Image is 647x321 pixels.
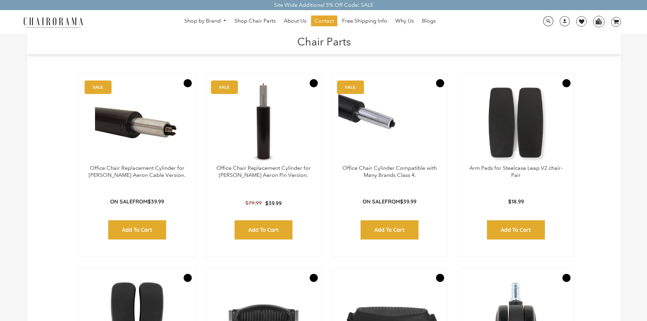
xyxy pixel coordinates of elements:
[181,16,230,26] a: Shop by Brand
[339,15,391,26] a: Free Shipping Info
[86,81,188,165] img: Office Chair Replacement Cylinder for Herman Miller Aeron Cable Version. - chairorama
[338,81,441,165] a: Office Chair Cylinder Compatible with Many Brands Class 4. - chairorama Office Chair Cylinder Com...
[419,15,439,26] a: Blogs
[184,79,192,87] button: Add to Wishlist
[392,15,417,26] a: Why Us
[436,274,444,282] button: Add to Wishlist
[245,200,262,206] span: $79.99
[20,16,87,28] img: chairorama
[311,15,337,26] a: Contact
[116,15,505,28] nav: DesktopNavigation
[212,81,315,165] img: Office Chair Replacement Cylinder for Herman Miller Aeron Pin Version. - chairorama
[93,85,103,89] text: SALE
[395,18,414,25] span: Why Us
[231,15,279,26] a: Shop Chair Parts
[361,220,419,239] input: Add to Cart
[212,81,315,165] a: Office Chair Replacement Cylinder for Herman Miller Aeron Pin Version. - chairorama Office Chair ...
[400,198,417,205] span: $39.99
[338,81,441,165] img: Office Chair Cylinder Compatible with Many Brands Class 4. - chairorama
[235,18,276,25] span: Shop Chair Parts
[280,15,310,26] a: About Us
[593,16,604,26] img: WhatsApp_Image_2024-07-12_at_16.23.01.webp
[86,81,188,165] a: Office Chair Replacement Cylinder for Herman Miller Aeron Cable Version. - chairorama Office Chai...
[342,18,387,25] span: Free Shipping Info
[363,198,417,205] p: from
[89,165,185,178] a: Office Chair Replacement Cylinder for [PERSON_NAME] Aeron Cable Version.
[219,85,229,89] text: SALE
[508,198,524,205] span: $18.99
[108,220,166,239] input: Add to Cart
[184,274,192,282] button: Add to Wishlist
[345,85,356,89] text: SALE
[314,18,334,25] span: Contact
[34,34,614,48] h1: Chair Parts
[469,165,562,178] a: Arm Pads for Steelcase Leap V2 chair- Pair
[487,220,545,239] input: Add to Cart
[310,274,318,282] button: Add to Wishlist
[235,220,292,239] input: Add to Cart
[216,165,311,178] a: Office Chair Replacement Cylinder for [PERSON_NAME] Aeron Pin Version.
[342,165,437,178] a: Office Chair Cylinder Compatible with Many Brands Class 4.
[465,81,567,165] img: Arm Pads for Steelcase Leap V2 chair- Pair - chairorama
[562,274,571,282] button: Add to Wishlist
[562,79,571,87] button: Add to Wishlist
[284,18,306,25] span: About Us
[110,198,164,205] p: from
[148,198,164,205] span: $39.99
[363,198,385,205] strong: On Sale
[422,18,436,25] span: Blogs
[110,198,132,205] strong: On Sale
[310,79,318,87] button: Add to Wishlist
[465,81,567,165] a: Arm Pads for Steelcase Leap V2 chair- Pair - chairorama Arm Pads for Steelcase Leap V2 chair- Pai...
[265,200,282,206] span: $39.99
[436,79,444,87] button: Add to Wishlist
